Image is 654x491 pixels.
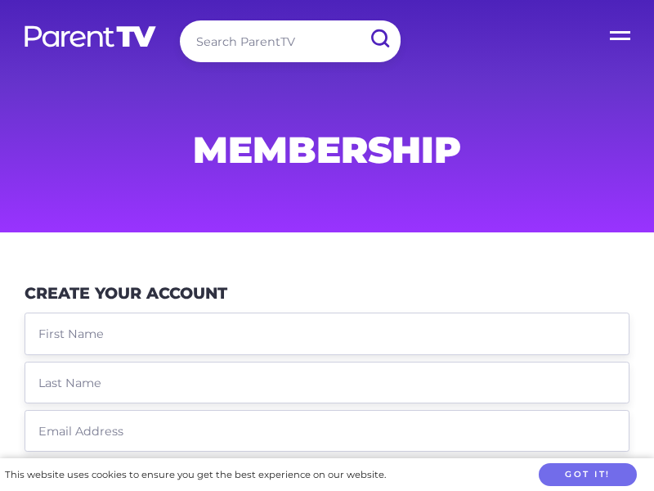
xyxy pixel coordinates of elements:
[5,466,386,484] div: This website uses cookies to ensure you get the best experience on our website.
[539,463,637,487] button: Got it!
[23,25,158,48] img: parenttv-logo-white.4c85aaf.svg
[180,20,401,62] input: Search ParentTV
[25,133,629,166] h1: Membership
[25,362,629,403] input: Last Name
[25,313,629,354] input: First Name
[25,410,629,452] input: Email Address
[358,20,401,57] input: Submit
[25,284,227,303] h3: Create Your Account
